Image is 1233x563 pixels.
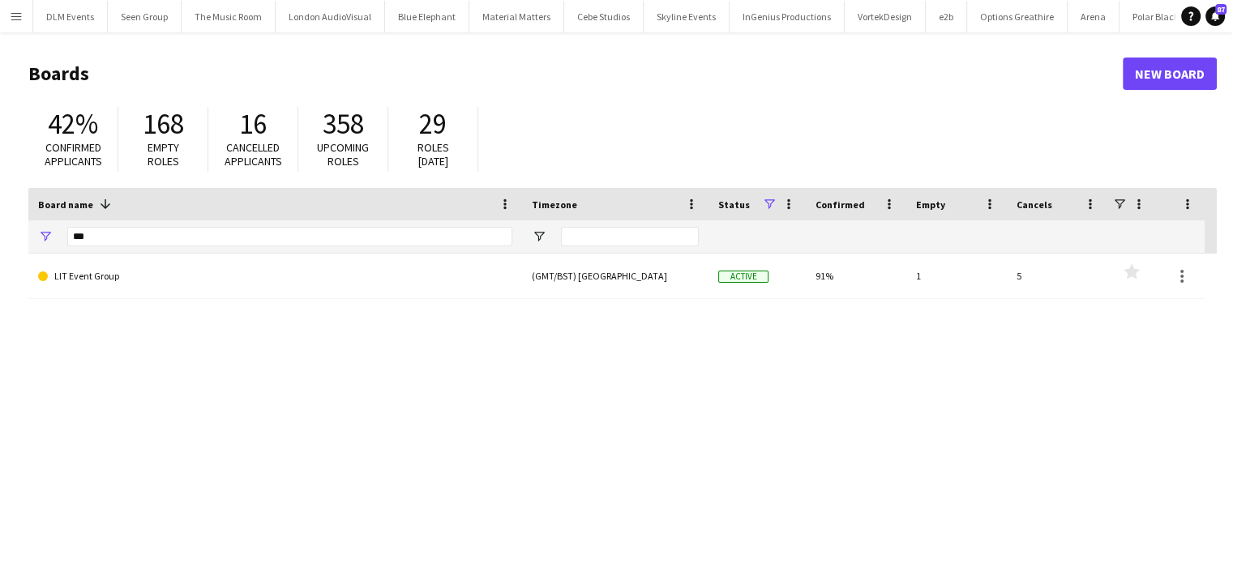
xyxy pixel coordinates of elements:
[48,106,98,142] span: 42%
[1007,254,1107,298] div: 5
[148,140,179,168] span: Empty roles
[926,1,967,32] button: e2b
[38,229,53,244] button: Open Filter Menu
[33,1,108,32] button: DLM Events
[532,229,546,244] button: Open Filter Menu
[967,1,1068,32] button: Options Greathire
[317,140,369,168] span: Upcoming roles
[718,198,750,211] span: Status
[644,1,730,32] button: Skyline Events
[1123,58,1217,90] a: New Board
[276,1,385,32] button: London AudioVisual
[45,140,102,168] span: Confirmed applicants
[1017,198,1052,211] span: Cancels
[532,198,577,211] span: Timezone
[239,106,267,142] span: 16
[522,254,709,298] div: (GMT/BST) [GEOGRAPHIC_DATA]
[225,140,282,168] span: Cancelled applicants
[469,1,564,32] button: Material Matters
[28,62,1123,86] h1: Boards
[718,271,768,283] span: Active
[730,1,845,32] button: InGenius Productions
[916,198,945,211] span: Empty
[385,1,469,32] button: Blue Elephant
[1068,1,1120,32] button: Arena
[1215,4,1227,15] span: 87
[143,106,184,142] span: 168
[845,1,926,32] button: VortekDesign
[816,198,865,211] span: Confirmed
[323,106,364,142] span: 358
[806,254,906,298] div: 91%
[38,198,93,211] span: Board name
[108,1,182,32] button: Seen Group
[1120,1,1192,32] button: Polar Black
[182,1,276,32] button: The Music Room
[906,254,1007,298] div: 1
[564,1,644,32] button: Cebe Studios
[67,227,512,246] input: Board name Filter Input
[1205,6,1225,26] a: 87
[38,254,512,299] a: LIT Event Group
[561,227,699,246] input: Timezone Filter Input
[417,140,449,168] span: Roles [DATE]
[419,106,447,142] span: 29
